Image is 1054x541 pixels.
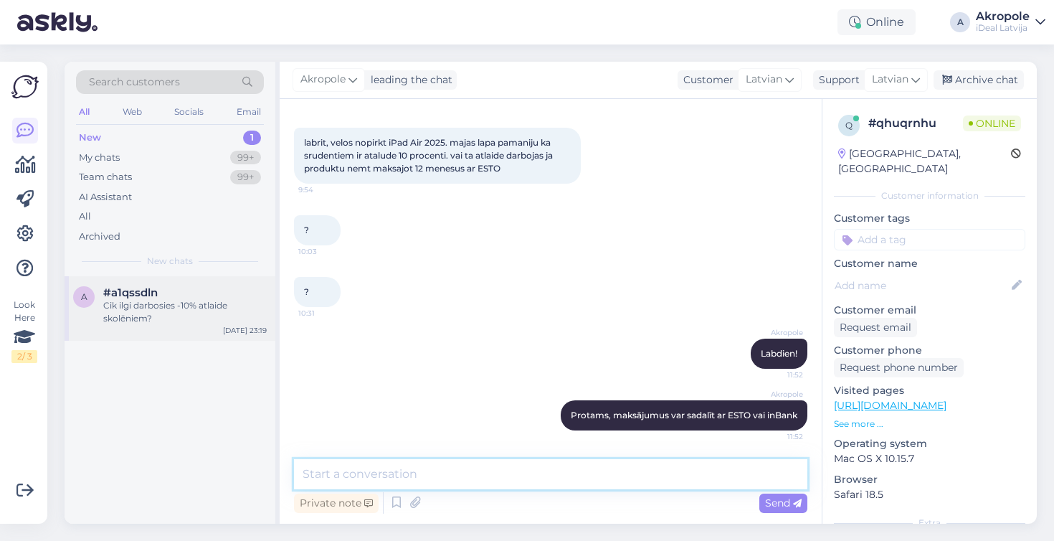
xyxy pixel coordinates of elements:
[304,286,309,297] span: ?
[11,298,37,363] div: Look Here
[834,487,1025,502] p: Safari 18.5
[834,418,1025,431] p: See more ...
[834,189,1025,202] div: Customer information
[749,389,803,400] span: Akropole
[79,210,91,224] div: All
[761,348,797,359] span: Labdien!
[147,255,193,268] span: New chats
[963,116,1021,131] span: Online
[234,103,264,121] div: Email
[11,73,39,100] img: Askly Logo
[79,190,132,204] div: AI Assistant
[223,325,267,336] div: [DATE] 23:19
[103,299,267,325] div: Cik ilgi darbosies -10% atlaide skolēniem?
[571,410,797,420] span: Protams, maksājumus var sadalīt ar ESTO vai inBank
[294,494,379,513] div: Private note
[950,12,970,32] div: A
[749,370,803,380] span: 11:52
[678,72,733,88] div: Customer
[813,72,860,88] div: Support
[230,151,261,165] div: 99+
[11,350,37,363] div: 2 / 3
[76,103,92,121] div: All
[976,11,1045,34] a: AkropoleiDeal Latvija
[934,70,1024,90] div: Archive chat
[79,151,120,165] div: My chats
[300,72,346,88] span: Akropole
[834,358,964,377] div: Request phone number
[81,291,87,302] span: a
[834,229,1025,250] input: Add a tag
[120,103,145,121] div: Web
[298,184,352,195] span: 9:54
[103,286,158,299] span: #a1qssdln
[834,343,1025,358] p: Customer phone
[79,170,132,184] div: Team chats
[365,72,452,88] div: leading the chat
[834,517,1025,530] div: Extra
[304,137,555,174] span: labrit, velos nopirkt iPad Air 2025. majas lapa pamaniju ka srudentiem ir atalude 10 procenti. va...
[304,225,309,235] span: ?
[834,383,1025,398] p: Visited pages
[834,436,1025,451] p: Operating system
[746,72,782,88] span: Latvian
[834,256,1025,271] p: Customer name
[230,170,261,184] div: 99+
[834,472,1025,487] p: Browser
[976,11,1030,22] div: Akropole
[749,431,803,442] span: 11:52
[834,318,917,337] div: Request email
[834,451,1025,466] p: Mac OS X 10.15.7
[89,75,180,90] span: Search customers
[298,308,352,319] span: 10:31
[834,303,1025,318] p: Customer email
[834,399,946,412] a: [URL][DOMAIN_NAME]
[834,211,1025,226] p: Customer tags
[835,278,1009,293] input: Add name
[749,327,803,338] span: Akropole
[298,246,352,257] span: 10:03
[79,131,101,145] div: New
[845,120,853,131] span: q
[872,72,908,88] span: Latvian
[838,146,1011,177] div: [GEOGRAPHIC_DATA], [GEOGRAPHIC_DATA]
[976,22,1030,34] div: iDeal Latvija
[243,131,261,145] div: 1
[765,497,802,509] span: Send
[868,115,963,132] div: # qhuqrnhu
[837,9,916,35] div: Online
[171,103,206,121] div: Socials
[79,230,120,244] div: Archived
